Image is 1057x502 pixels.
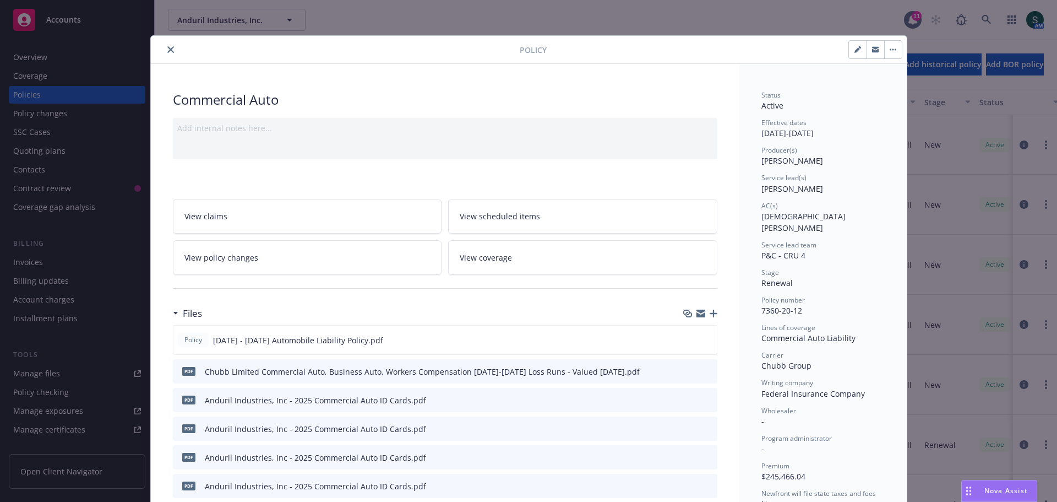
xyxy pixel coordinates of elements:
[183,306,202,321] h3: Files
[703,395,713,406] button: preview file
[761,90,781,100] span: Status
[703,481,713,492] button: preview file
[761,406,796,415] span: Wholesaler
[460,252,512,263] span: View coverage
[205,395,426,406] div: Anduril Industries, Inc - 2025 Commercial Auto ID Cards.pdf
[761,250,805,261] span: P&C - CRU 4
[205,366,640,377] div: Chubb Limited Commercial Auto, Business Auto, Workers Compensation [DATE]-[DATE] Loss Runs - Valu...
[177,122,713,134] div: Add internal notes here...
[182,396,195,404] span: pdf
[962,481,976,501] div: Drag to move
[173,240,442,275] a: View policy changes
[761,323,815,332] span: Lines of coverage
[961,480,1037,502] button: Nova Assist
[761,155,823,166] span: [PERSON_NAME]
[703,452,713,463] button: preview file
[761,118,885,139] div: [DATE] - [DATE]
[761,183,823,194] span: [PERSON_NAME]
[184,210,227,222] span: View claims
[761,416,764,427] span: -
[761,240,816,250] span: Service lead team
[182,367,195,375] span: pdf
[685,366,694,377] button: download file
[685,395,694,406] button: download file
[761,461,789,471] span: Premium
[448,199,717,234] a: View scheduled items
[761,378,813,387] span: Writing company
[520,44,547,56] span: Policy
[761,489,876,498] span: Newfront will file state taxes and fees
[205,423,426,435] div: Anduril Industries, Inc - 2025 Commercial Auto ID Cards.pdf
[182,335,204,345] span: Policy
[184,252,258,263] span: View policy changes
[182,424,195,433] span: pdf
[761,118,807,127] span: Effective dates
[205,452,426,463] div: Anduril Industries, Inc - 2025 Commercial Auto ID Cards.pdf
[164,43,177,56] button: close
[685,481,694,492] button: download file
[761,145,797,155] span: Producer(s)
[448,240,717,275] a: View coverage
[761,305,802,316] span: 7360-20-12
[761,211,846,233] span: [DEMOGRAPHIC_DATA][PERSON_NAME]
[761,471,805,482] span: $245,466.04
[182,482,195,490] span: pdf
[761,444,764,454] span: -
[702,334,712,346] button: preview file
[761,278,793,288] span: Renewal
[685,452,694,463] button: download file
[761,268,779,277] span: Stage
[761,173,807,182] span: Service lead(s)
[703,366,713,377] button: preview file
[761,434,832,443] span: Program administrator
[460,210,540,222] span: View scheduled items
[213,334,383,346] span: [DATE] - [DATE] Automobile Liability Policy.pdf
[984,486,1028,495] span: Nova Assist
[761,332,885,344] div: Commercial Auto Liability
[761,201,778,210] span: AC(s)
[703,423,713,435] button: preview file
[761,100,783,111] span: Active
[685,334,694,346] button: download file
[205,481,426,492] div: Anduril Industries, Inc - 2025 Commercial Auto ID Cards.pdf
[761,360,811,371] span: Chubb Group
[173,306,202,321] div: Files
[173,199,442,234] a: View claims
[761,350,783,360] span: Carrier
[173,90,717,109] div: Commercial Auto
[685,423,694,435] button: download file
[182,453,195,461] span: pdf
[761,295,805,305] span: Policy number
[761,388,865,399] span: Federal Insurance Company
